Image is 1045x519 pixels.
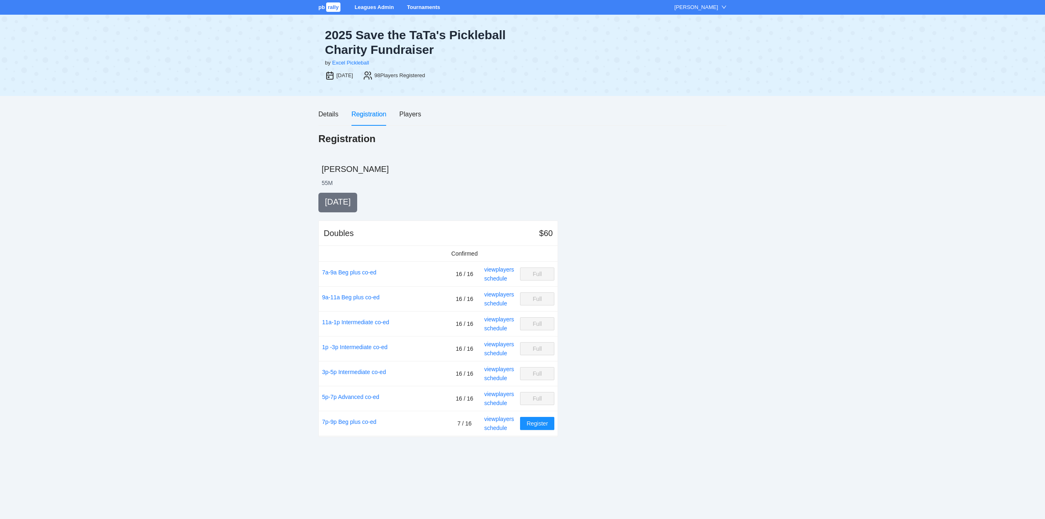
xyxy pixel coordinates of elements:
a: 9a-11a Beg plus co-ed [322,293,380,302]
a: view players [484,266,514,273]
span: rally [326,2,340,12]
div: Doubles [324,227,354,239]
a: 7a-9a Beg plus co-ed [322,268,376,277]
button: Register [520,417,554,430]
a: schedule [484,325,507,332]
a: view players [484,391,514,397]
div: $60 [539,227,553,239]
td: Confirmed [448,246,481,262]
td: 16 / 16 [448,336,481,361]
h2: [PERSON_NAME] [322,163,727,175]
div: Registration [351,109,386,119]
span: Register [527,419,548,428]
a: Tournaments [407,4,440,10]
div: Details [318,109,338,119]
a: schedule [484,425,507,431]
div: 98 Players Registered [374,71,425,80]
td: 16 / 16 [448,287,481,312]
span: pb [318,4,325,10]
a: view players [484,416,514,422]
div: [DATE] [336,71,353,80]
div: by [325,59,331,67]
span: down [721,4,727,10]
a: pbrally [318,4,342,10]
a: 5p-7p Advanced co-ed [322,392,379,401]
button: Full [520,392,554,405]
a: 11a-1p Intermediate co-ed [322,318,389,327]
div: [PERSON_NAME] [674,3,718,11]
button: Full [520,317,554,330]
a: schedule [484,375,507,381]
a: view players [484,291,514,298]
button: Full [520,267,554,281]
button: Full [520,342,554,355]
td: 7 / 16 [448,411,481,436]
div: 2025 Save the TaTa's Pickleball Charity Fundraiser [325,28,516,57]
a: 1p -3p Intermediate co-ed [322,343,387,352]
a: view players [484,316,514,323]
a: view players [484,341,514,347]
td: 16 / 16 [448,312,481,336]
button: Full [520,367,554,380]
li: 55 M [322,179,333,187]
td: 16 / 16 [448,361,481,386]
button: Full [520,292,554,305]
a: Excel Pickleball [332,60,369,66]
a: 3p-5p Intermediate co-ed [322,368,386,376]
a: schedule [484,350,507,356]
td: 16 / 16 [448,386,481,411]
a: view players [484,366,514,372]
a: Leagues Admin [355,4,394,10]
a: schedule [484,300,507,307]
td: 16 / 16 [448,262,481,287]
span: [DATE] [325,197,351,206]
a: 7p-9p Beg plus co-ed [322,417,376,426]
a: schedule [484,400,507,406]
h1: Registration [318,132,376,145]
div: Players [399,109,421,119]
a: schedule [484,275,507,282]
